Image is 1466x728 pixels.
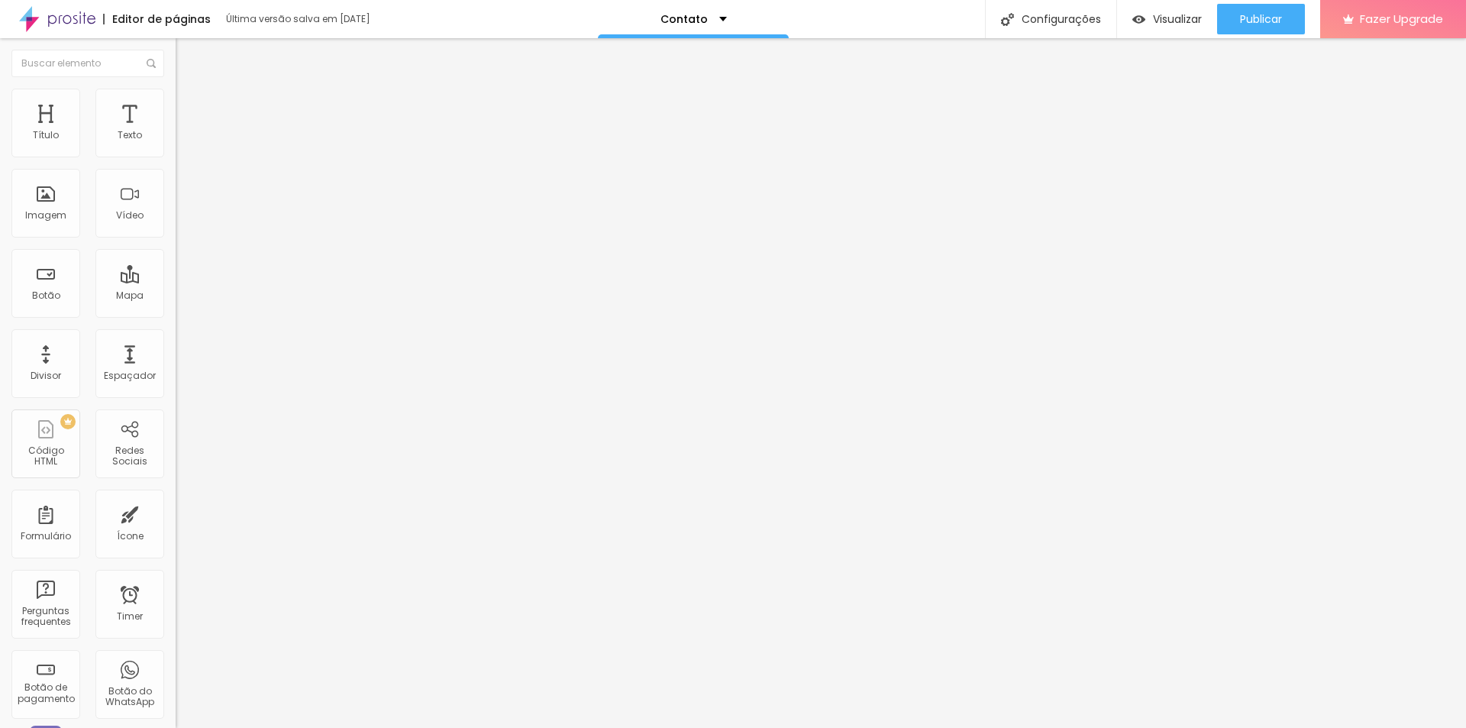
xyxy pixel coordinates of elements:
[1360,12,1443,25] span: Fazer Upgrade
[99,445,160,468] div: Redes Sociais
[226,15,402,24] div: Última versão salva em [DATE]
[11,50,164,77] input: Buscar elemento
[1117,4,1217,34] button: Visualizar
[103,14,211,24] div: Editor de páginas
[1217,4,1305,34] button: Publicar
[31,370,61,381] div: Divisor
[99,686,160,708] div: Botão do WhatsApp
[118,130,142,141] div: Texto
[25,210,66,221] div: Imagem
[1001,13,1014,26] img: Icone
[660,14,708,24] p: Contato
[21,531,71,542] div: Formulário
[15,682,76,704] div: Botão de pagamento
[1240,13,1282,25] span: Publicar
[1153,13,1202,25] span: Visualizar
[116,210,144,221] div: Vídeo
[104,370,156,381] div: Espaçador
[32,290,60,301] div: Botão
[117,611,143,622] div: Timer
[15,606,76,628] div: Perguntas frequentes
[1132,13,1145,26] img: view-1.svg
[147,59,156,68] img: Icone
[176,38,1466,728] iframe: Editor
[116,290,144,301] div: Mapa
[15,445,76,468] div: Código HTML
[33,130,59,141] div: Título
[117,531,144,542] div: Ícone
